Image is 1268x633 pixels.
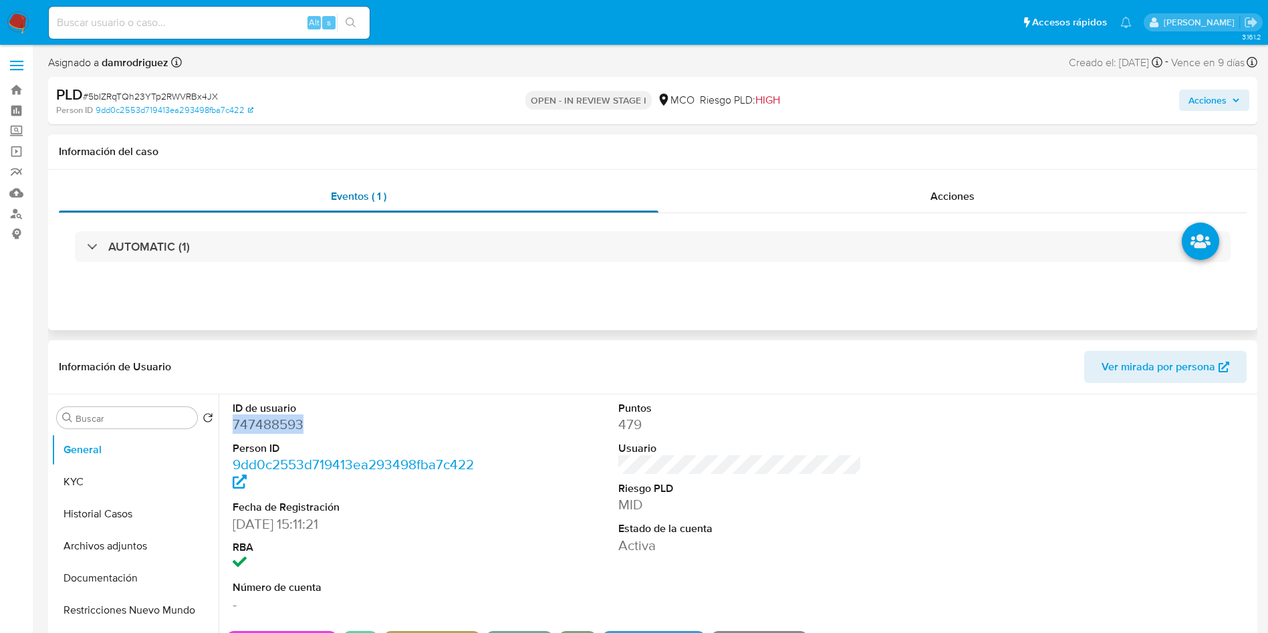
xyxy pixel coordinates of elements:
[233,401,477,416] dt: ID de usuario
[1171,55,1245,70] span: Vence en 9 días
[233,540,477,555] dt: RBA
[1188,90,1227,111] span: Acciones
[51,498,219,530] button: Historial Casos
[525,91,652,110] p: OPEN - IN REVIEW STAGE I
[51,530,219,562] button: Archivos adjuntos
[618,401,862,416] dt: Puntos
[755,92,780,108] span: HIGH
[62,412,73,423] button: Buscar
[1244,15,1258,29] a: Salir
[1179,90,1249,111] button: Acciones
[83,90,218,103] span: # 5bIZRqTQh23YTp2RWVRBx4JX
[59,360,171,374] h1: Información de Usuario
[76,412,192,424] input: Buscar
[108,239,190,254] h3: AUTOMATIC (1)
[309,16,320,29] span: Alt
[337,13,364,32] button: search-icon
[618,441,862,456] dt: Usuario
[49,14,370,31] input: Buscar usuario o caso...
[930,188,975,204] span: Acciones
[59,145,1247,158] h1: Información del caso
[331,188,386,204] span: Eventos ( 1 )
[233,515,477,533] dd: [DATE] 15:11:21
[618,495,862,514] dd: MID
[657,93,694,108] div: MCO
[51,562,219,594] button: Documentación
[233,500,477,515] dt: Fecha de Registración
[618,481,862,496] dt: Riesgo PLD
[618,521,862,536] dt: Estado de la cuenta
[1165,53,1168,72] span: -
[203,412,213,427] button: Volver al orden por defecto
[327,16,331,29] span: s
[48,55,168,70] span: Asignado a
[700,93,780,108] span: Riesgo PLD:
[1032,15,1107,29] span: Accesos rápidos
[1069,53,1162,72] div: Creado el: [DATE]
[1120,17,1132,28] a: Notificaciones
[51,434,219,466] button: General
[56,84,83,105] b: PLD
[233,441,477,456] dt: Person ID
[1164,16,1239,29] p: damian.rodriguez@mercadolibre.com
[233,580,477,595] dt: Número de cuenta
[618,415,862,434] dd: 479
[233,415,477,434] dd: 747488593
[96,104,253,116] a: 9dd0c2553d719413ea293498fba7c422
[51,594,219,626] button: Restricciones Nuevo Mundo
[99,55,168,70] b: damrodriguez
[1102,351,1215,383] span: Ver mirada por persona
[56,104,93,116] b: Person ID
[233,455,474,493] a: 9dd0c2553d719413ea293498fba7c422
[618,536,862,555] dd: Activa
[1084,351,1247,383] button: Ver mirada por persona
[75,231,1231,262] div: AUTOMATIC (1)
[233,595,477,614] dd: -
[51,466,219,498] button: KYC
